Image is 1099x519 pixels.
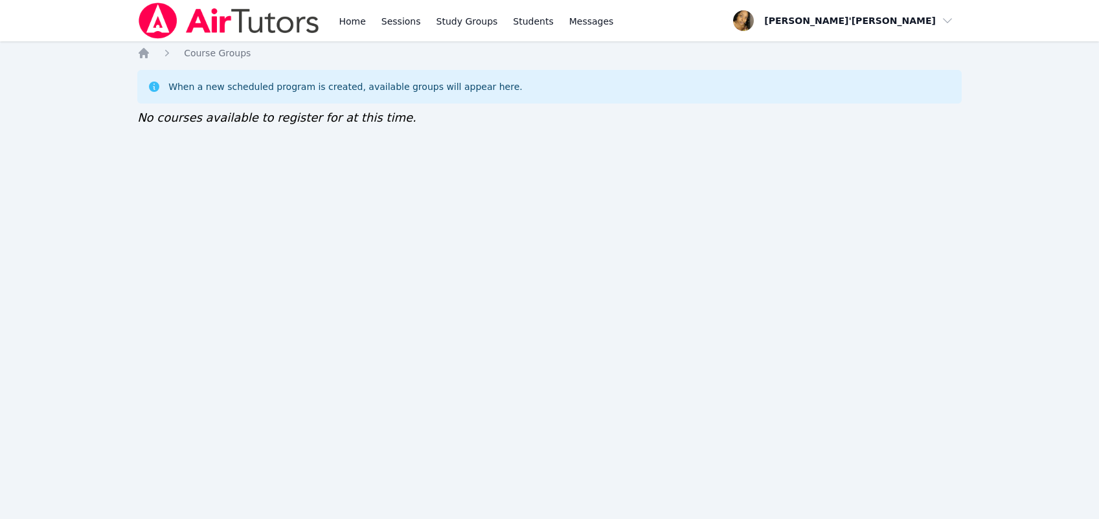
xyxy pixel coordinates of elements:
span: Course Groups [184,48,251,58]
span: Messages [569,15,614,28]
div: When a new scheduled program is created, available groups will appear here. [168,80,523,93]
span: No courses available to register for at this time. [137,111,416,124]
nav: Breadcrumb [137,47,962,60]
img: Air Tutors [137,3,321,39]
a: Course Groups [184,47,251,60]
